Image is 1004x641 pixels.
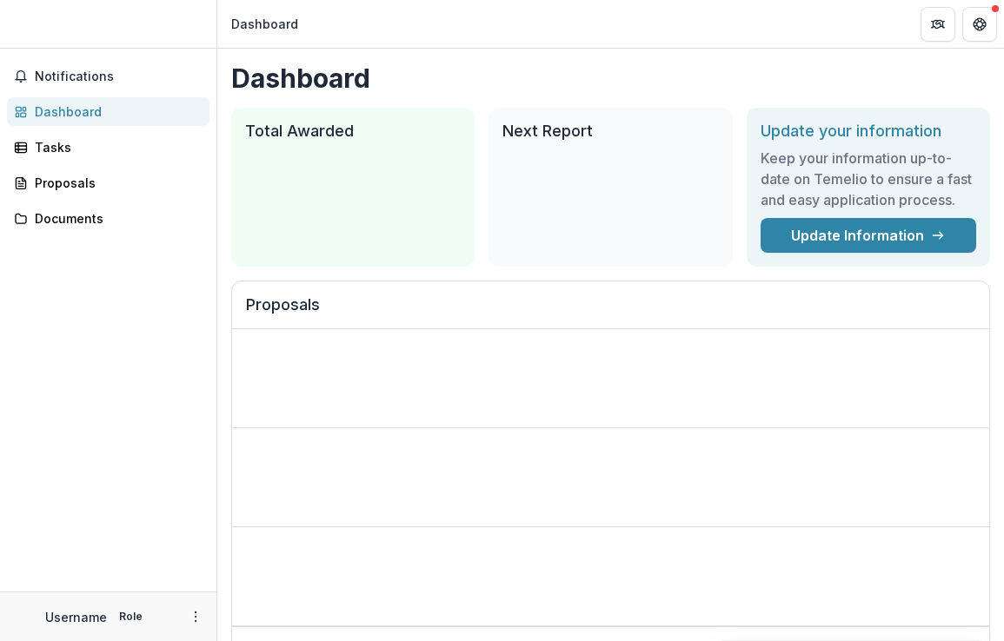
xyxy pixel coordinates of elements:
h2: Update your information [761,122,976,141]
p: Username [45,608,107,626]
a: Dashboard [7,97,209,126]
p: Role [114,609,148,624]
div: Dashboard [231,15,298,33]
div: Dashboard [35,102,196,121]
nav: breadcrumb [224,11,305,36]
a: Tasks [7,133,209,162]
button: Notifications [7,63,209,90]
a: Update Information [761,218,976,253]
h3: Keep your information up-to-date on Temelio to ensure a fast and easy application process. [761,148,976,210]
a: Proposals [7,169,209,197]
h2: Proposals [246,295,975,328]
div: Tasks [35,138,196,156]
h2: Next Report [502,122,718,141]
div: Documents [35,209,196,228]
span: Notifications [35,69,203,84]
button: More [185,606,206,627]
h1: Dashboard [231,63,990,94]
a: Documents [7,204,209,233]
div: Proposals [35,174,196,192]
button: Partners [921,7,955,42]
h2: Total Awarded [245,122,461,141]
button: Get Help [962,7,997,42]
